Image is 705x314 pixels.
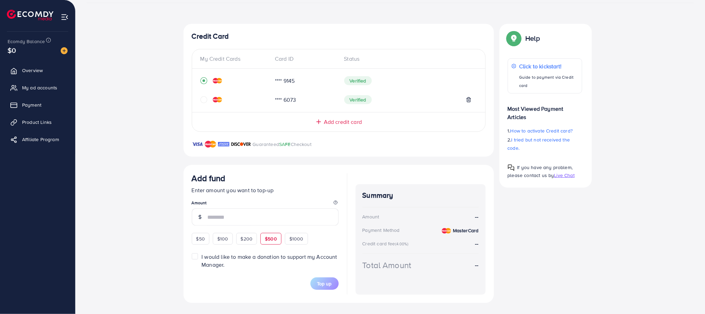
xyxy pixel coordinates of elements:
[317,280,332,287] span: Top up
[192,186,339,194] p: Enter amount you want to top-up
[5,63,70,77] a: Overview
[5,98,70,112] a: Payment
[475,261,478,269] strong: --
[22,136,59,143] span: Affiliate Program
[310,277,339,290] button: Top up
[519,73,578,90] p: Guide to payment via Credit card
[363,191,479,200] h4: Summary
[508,164,515,171] img: Popup guide
[201,253,337,268] span: I would like to make a donation to support my Account Manager.
[5,115,70,129] a: Product Links
[200,96,207,103] svg: circle
[253,140,312,148] p: Guaranteed Checkout
[61,47,68,54] img: image
[5,81,70,95] a: My ad accounts
[231,140,251,148] img: brand
[7,10,53,20] img: logo
[519,62,578,70] p: Click to kickstart!
[213,78,222,84] img: credit
[192,173,226,183] h3: Add fund
[508,99,582,121] p: Most Viewed Payment Articles
[363,259,411,271] div: Total Amount
[289,235,304,242] span: $1000
[363,213,379,220] div: Amount
[508,32,520,45] img: Popup guide
[22,67,43,74] span: Overview
[22,84,57,91] span: My ad accounts
[5,133,70,146] a: Affiliate Program
[676,283,700,309] iframe: Chat
[213,97,222,102] img: credit
[8,38,45,45] span: Ecomdy Balance
[241,235,253,242] span: $200
[363,227,400,234] div: Payment Method
[192,32,486,41] h4: Credit Card
[453,227,479,234] strong: MasterCard
[344,95,372,104] span: Verified
[205,140,216,148] img: brand
[217,235,228,242] span: $100
[200,55,270,63] div: My Credit Cards
[324,118,362,126] span: Add credit card
[269,55,339,63] div: Card ID
[508,136,582,152] p: 2.
[395,241,408,247] small: (4.00%)
[475,240,478,247] strong: --
[200,77,207,84] svg: record circle
[508,127,582,135] p: 1.
[554,172,575,179] span: Live Chat
[61,13,69,21] img: menu
[218,140,229,148] img: brand
[265,235,277,242] span: $500
[22,119,52,126] span: Product Links
[339,55,477,63] div: Status
[508,136,570,151] span: I tried but not received the code.
[442,228,451,234] img: credit
[508,164,573,179] span: If you have any problem, please contact us by
[475,213,478,221] strong: --
[279,141,291,148] span: SAFE
[363,240,411,247] div: Credit card fee
[22,101,41,108] span: Payment
[8,45,16,55] span: $0
[192,140,203,148] img: brand
[510,127,573,134] span: How to activate Credit card?
[192,200,339,208] legend: Amount
[526,34,540,42] p: Help
[196,235,205,242] span: $50
[344,76,372,85] span: Verified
